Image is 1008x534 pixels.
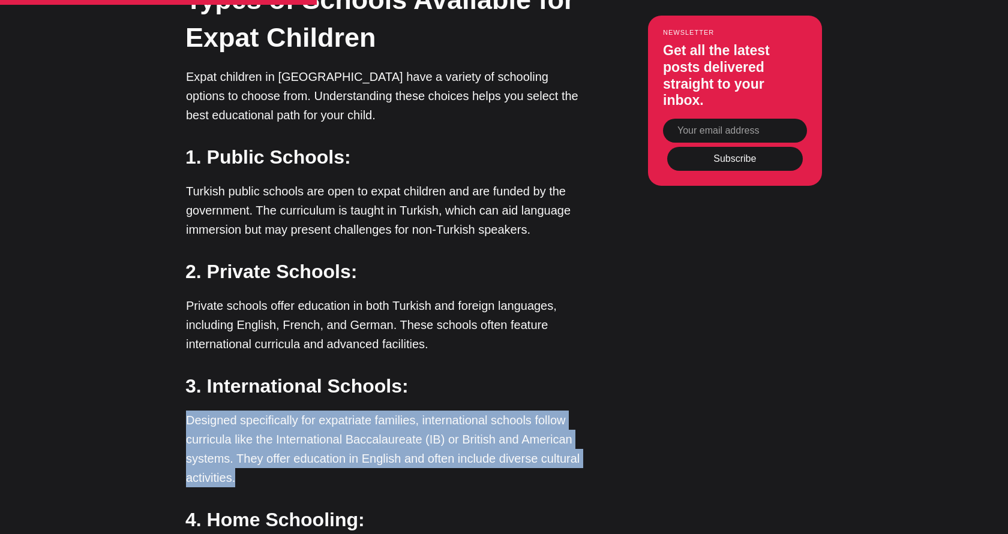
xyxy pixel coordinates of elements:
[186,67,588,125] p: Expat children in [GEOGRAPHIC_DATA] have a variety of schooling options to choose from. Understan...
[185,509,365,530] strong: 4. Home Schooling:
[185,261,357,282] strong: 2. Private Schools:
[185,146,351,168] strong: 1. Public Schools:
[186,296,588,354] p: Private schools offer education in both Turkish and foreign languages, including English, French,...
[186,182,588,239] p: Turkish public schools are open to expat children and are funded by the government. The curriculu...
[185,375,409,397] strong: 3. International Schools:
[186,411,588,487] p: Designed specifically for expatriate families, international schools follow curricula like the In...
[663,29,807,37] small: Newsletter
[667,147,803,171] button: Subscribe
[663,119,807,143] input: Your email address
[663,43,807,109] h3: Get all the latest posts delivered straight to your inbox.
